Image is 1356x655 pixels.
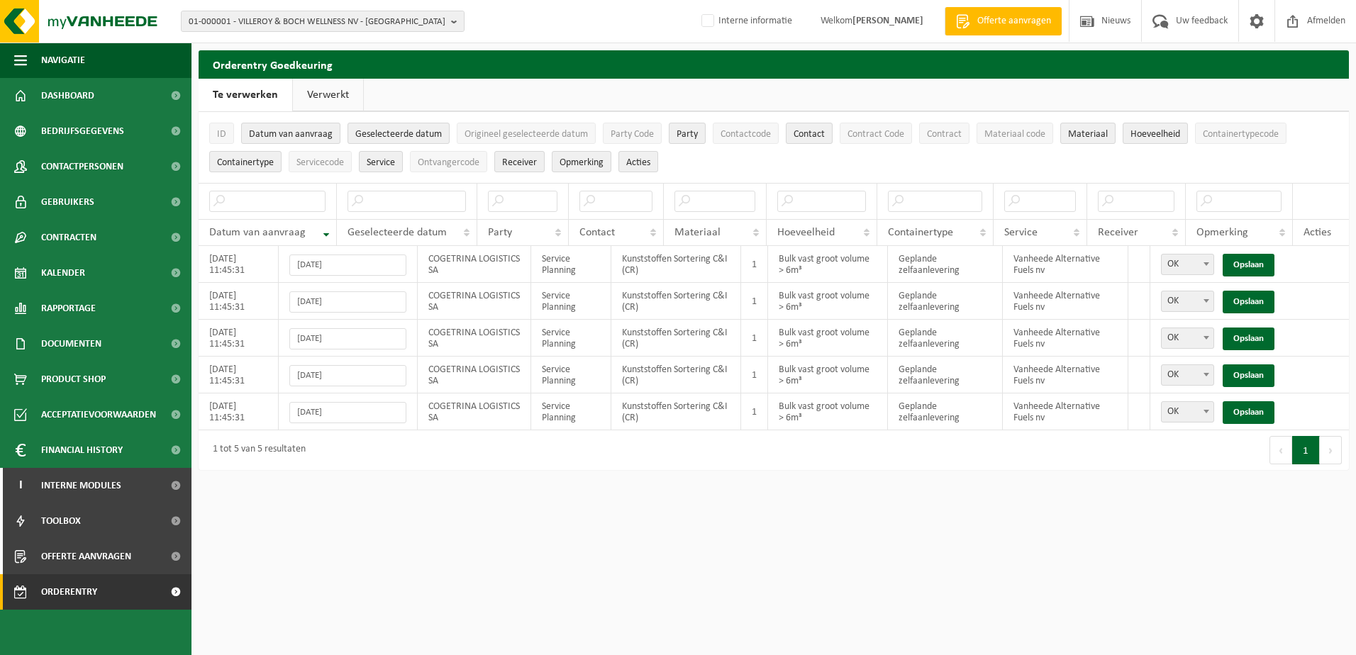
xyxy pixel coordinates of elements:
td: [DATE] 11:45:31 [199,320,279,357]
span: OK [1162,402,1213,422]
span: Hoeveelheid [777,227,835,238]
span: Origineel geselecteerde datum [465,129,588,140]
button: ServicecodeServicecode: Activate to sort [289,151,352,172]
span: OK [1161,401,1214,422]
span: Gebruikers [41,184,94,220]
span: Opmerking [560,157,604,168]
span: OK [1161,291,1214,312]
span: Servicecode [296,157,344,168]
span: Product Shop [41,362,106,397]
td: COGETRINA LOGISTICS SA [418,246,531,283]
td: Service Planning [531,393,611,430]
td: Kunststoffen Sortering C&I (CR) [611,320,741,357]
span: Orderentry Goedkeuring [41,574,160,610]
button: Previous [1269,436,1292,464]
span: Hoeveelheid [1130,129,1180,140]
span: Offerte aanvragen [974,14,1055,28]
td: Geplande zelfaanlevering [888,357,1003,393]
td: Service Planning [531,246,611,283]
button: 1 [1292,436,1320,464]
span: Contactpersonen [41,149,123,184]
span: OK [1162,365,1213,385]
td: 1 [741,393,768,430]
span: Bedrijfsgegevens [41,113,124,149]
td: 1 [741,357,768,393]
span: OK [1161,254,1214,275]
td: [DATE] 11:45:31 [199,357,279,393]
span: Materiaal [674,227,721,238]
span: Acties [626,157,650,168]
td: Geplande zelfaanlevering [888,283,1003,320]
td: COGETRINA LOGISTICS SA [418,320,531,357]
button: PartyParty: Activate to sort [669,123,706,144]
a: Opslaan [1223,401,1274,424]
span: Offerte aanvragen [41,539,131,574]
span: Contract Code [847,129,904,140]
td: Vanheede Alternative Fuels nv [1003,320,1128,357]
button: Party CodeParty Code: Activate to sort [603,123,662,144]
td: Bulk vast groot volume > 6m³ [768,246,888,283]
button: Geselecteerde datumGeselecteerde datum: Activate to sort [348,123,450,144]
td: 1 [741,283,768,320]
span: I [14,468,27,503]
span: Documenten [41,326,101,362]
span: Financial History [41,432,123,468]
td: 1 [741,320,768,357]
span: Dashboard [41,78,94,113]
button: ContainertypeContainertype: Activate to sort [209,151,282,172]
td: Vanheede Alternative Fuels nv [1003,357,1128,393]
span: Datum van aanvraag [209,227,306,238]
button: Acties [618,151,658,172]
td: Geplande zelfaanlevering [888,246,1003,283]
td: Service Planning [531,283,611,320]
td: Service Planning [531,320,611,357]
span: Navigatie [41,43,85,78]
button: Contract CodeContract Code: Activate to sort [840,123,912,144]
button: OntvangercodeOntvangercode: Activate to sort [410,151,487,172]
button: ServiceService: Activate to sort [359,151,403,172]
span: Containertype [217,157,274,168]
span: Kalender [41,255,85,291]
span: Party [488,227,512,238]
button: 01-000001 - VILLEROY & BOCH WELLNESS NV - [GEOGRAPHIC_DATA] [181,11,465,32]
td: Bulk vast groot volume > 6m³ [768,283,888,320]
td: Geplande zelfaanlevering [888,320,1003,357]
a: Opslaan [1223,327,1274,350]
span: Receiver [1098,227,1138,238]
span: Opmerking [1196,227,1248,238]
button: ContactContact: Activate to sort [786,123,833,144]
td: Kunststoffen Sortering C&I (CR) [611,283,741,320]
td: 1 [741,246,768,283]
span: OK [1161,327,1214,349]
span: Acceptatievoorwaarden [41,397,156,432]
span: Containertypecode [1203,129,1279,140]
span: Geselecteerde datum [355,129,442,140]
a: Te verwerken [199,79,292,111]
span: Contact [579,227,615,238]
span: Containertype [888,227,953,238]
td: Bulk vast groot volume > 6m³ [768,357,888,393]
a: Verwerkt [293,79,363,111]
td: Bulk vast groot volume > 6m³ [768,320,888,357]
h2: Orderentry Goedkeuring [199,50,1349,78]
button: Origineel geselecteerde datumOrigineel geselecteerde datum: Activate to sort [457,123,596,144]
td: COGETRINA LOGISTICS SA [418,357,531,393]
span: Interne modules [41,468,121,503]
td: Kunststoffen Sortering C&I (CR) [611,246,741,283]
span: Service [1004,227,1038,238]
span: OK [1162,328,1213,348]
label: Interne informatie [699,11,792,32]
button: ContactcodeContactcode: Activate to sort [713,123,779,144]
span: Datum van aanvraag [249,129,333,140]
div: 1 tot 5 van 5 resultaten [206,437,306,463]
span: ID [217,129,226,140]
button: ReceiverReceiver: Activate to sort [494,151,545,172]
td: Vanheede Alternative Fuels nv [1003,246,1128,283]
td: [DATE] 11:45:31 [199,283,279,320]
button: OpmerkingOpmerking: Activate to sort [552,151,611,172]
strong: [PERSON_NAME] [852,16,923,26]
a: Opslaan [1223,291,1274,313]
td: COGETRINA LOGISTICS SA [418,283,531,320]
button: Materiaal codeMateriaal code: Activate to sort [977,123,1053,144]
span: Acties [1304,227,1331,238]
